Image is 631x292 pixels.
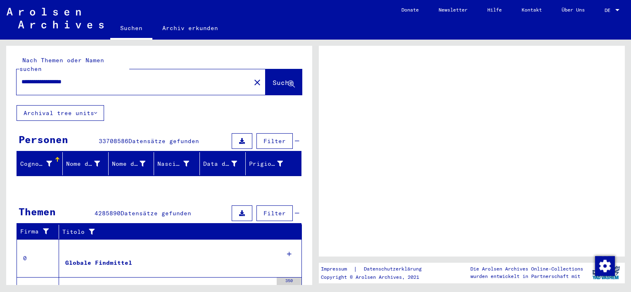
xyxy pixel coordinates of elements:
a: Impressum [321,265,353,273]
mat-header-cell: Geburt‏ [154,152,200,175]
div: Globale Findmittel [65,259,132,267]
span: Suche [273,78,293,87]
button: Filter [256,133,293,149]
span: 33708586 [99,137,128,145]
span: Datensätze gefunden [128,137,199,145]
div: Firma [20,225,61,238]
mat-header-cell: Geburtsdatum [200,152,246,175]
font: Nome di battesimo [66,160,129,167]
img: yv_logo.png [591,262,622,283]
a: Archiv erkunden [152,18,228,38]
mat-header-cell: Vorname [63,152,109,175]
span: Filter [263,137,286,145]
img: Zustimmung ändern [595,256,615,276]
font: Prigioniero # [249,160,297,167]
div: Data di nascita [203,157,247,170]
font: Firma [20,227,39,236]
font: Nome da nubile [112,160,164,167]
mat-header-cell: Nachname [17,152,63,175]
font: Titolo [62,228,85,236]
div: Prigioniero # [249,157,293,170]
font: | [353,265,357,273]
mat-label: Nach Themen oder Namen suchen [19,57,104,73]
mat-header-cell: Geburtsname [109,152,154,175]
button: Suche [266,69,302,95]
div: Titolo [62,225,294,238]
button: Filter [256,205,293,221]
font: Data di nascita [203,160,259,167]
a: Suchen [110,18,152,40]
div: Nascita [157,157,199,170]
span: Filter [263,210,286,217]
p: wurden entwickelt in Partnerschaft mit [470,273,583,280]
div: Cognome [20,157,62,170]
button: Archival tree units [17,105,104,121]
div: Nome da nubile [112,157,156,170]
span: Datensätze gefunden [121,210,191,217]
img: Arolsen_neg.svg [7,8,104,28]
font: Archival tree units [24,109,94,117]
font: Nascita [157,160,183,167]
span: DE [605,7,614,13]
a: Datenschutzerklärung [357,265,432,273]
div: Personen [19,132,68,147]
mat-header-cell: Prisoner # [246,152,301,175]
div: 350 [277,278,301,286]
button: Clear [249,74,266,90]
mat-icon: close [252,78,262,87]
td: 0 [17,239,59,277]
div: Nome di battesimo [66,157,110,170]
div: Themen [19,204,56,219]
p: Die Arolsen Archives Online-Collections [470,265,583,273]
font: Cognome [20,160,46,167]
p: Copyright © Arolsen Archives, 2021 [321,273,432,281]
span: 4285890 [95,210,121,217]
